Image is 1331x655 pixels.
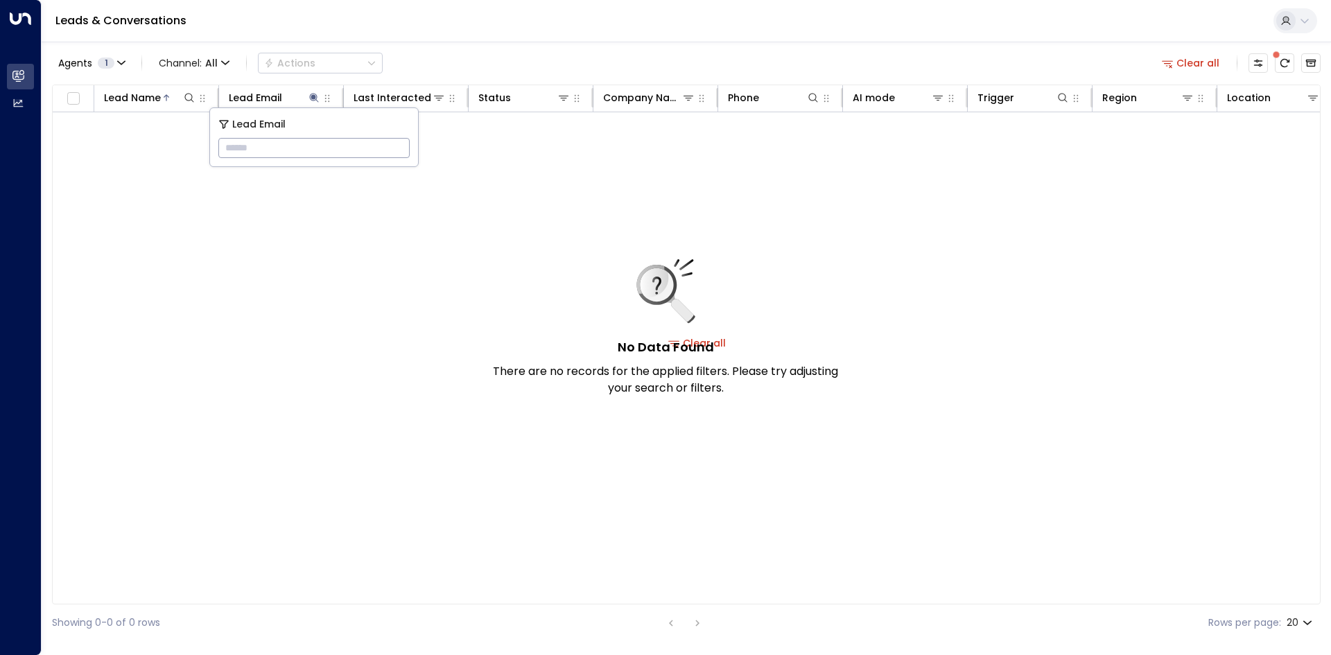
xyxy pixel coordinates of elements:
[728,89,820,106] div: Phone
[1156,53,1226,73] button: Clear all
[52,615,160,630] div: Showing 0-0 of 0 rows
[64,90,82,107] span: Toggle select all
[205,58,218,69] span: All
[232,116,286,132] span: Lead Email
[229,89,321,106] div: Lead Email
[229,89,282,106] div: Lead Email
[1102,89,1137,106] div: Region
[258,53,383,73] div: Button group with a nested menu
[478,89,511,106] div: Status
[153,53,235,73] span: Channel:
[492,363,839,396] p: There are no records for the applied filters. Please try adjusting your search or filters.
[1227,89,1271,106] div: Location
[728,89,759,106] div: Phone
[618,338,714,356] h5: No Data Found
[104,89,196,106] div: Lead Name
[1227,89,1320,106] div: Location
[1102,89,1194,106] div: Region
[354,89,431,106] div: Last Interacted
[853,89,895,106] div: AI mode
[258,53,383,73] button: Actions
[853,89,945,106] div: AI mode
[52,53,130,73] button: Agents1
[1208,615,1281,630] label: Rows per page:
[98,58,114,69] span: 1
[55,12,186,28] a: Leads & Conversations
[478,89,571,106] div: Status
[1301,53,1321,73] button: Archived Leads
[1287,613,1315,633] div: 20
[977,89,1014,106] div: Trigger
[603,89,695,106] div: Company Name
[104,89,161,106] div: Lead Name
[1249,53,1268,73] button: Customize
[603,89,681,106] div: Company Name
[153,53,235,73] button: Channel:All
[264,57,315,69] div: Actions
[354,89,446,106] div: Last Interacted
[58,58,92,68] span: Agents
[662,614,706,631] nav: pagination navigation
[1275,53,1294,73] span: There are new threads available. Refresh the grid to view the latest updates.
[977,89,1070,106] div: Trigger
